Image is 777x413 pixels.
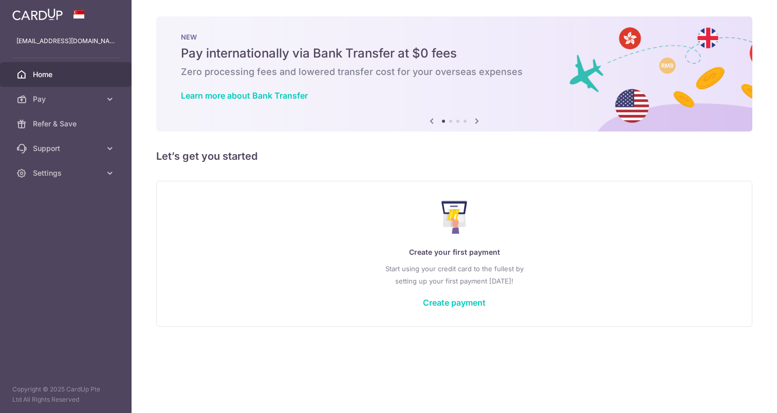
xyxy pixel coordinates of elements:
[33,69,101,80] span: Home
[33,143,101,154] span: Support
[177,262,731,287] p: Start using your credit card to the fullest by setting up your first payment [DATE]!
[181,66,728,78] h6: Zero processing fees and lowered transfer cost for your overseas expenses
[441,201,468,234] img: Make Payment
[156,148,752,164] h5: Let’s get you started
[12,8,63,21] img: CardUp
[181,45,728,62] h5: Pay internationally via Bank Transfer at $0 fees
[16,36,115,46] p: [EMAIL_ADDRESS][DOMAIN_NAME]
[33,168,101,178] span: Settings
[711,382,767,408] iframe: Opens a widget where you can find more information
[177,246,731,258] p: Create your first payment
[33,119,101,129] span: Refer & Save
[33,94,101,104] span: Pay
[181,90,308,101] a: Learn more about Bank Transfer
[181,33,728,41] p: NEW
[156,16,752,132] img: Bank transfer banner
[423,297,486,308] a: Create payment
